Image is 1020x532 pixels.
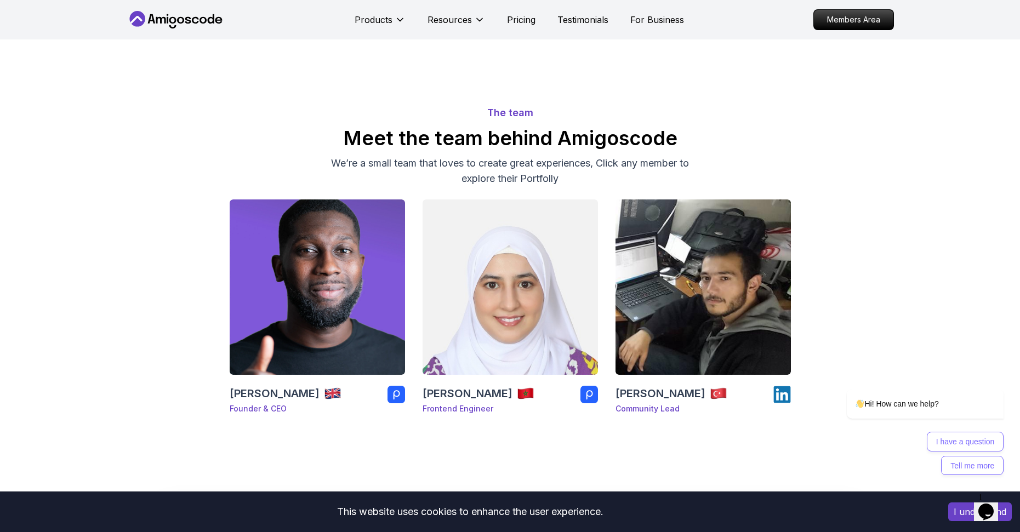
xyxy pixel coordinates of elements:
p: Members Area [814,10,893,30]
p: Products [355,13,392,26]
a: Testimonials [557,13,608,26]
img: Chaimaa Safi_team [423,199,598,375]
button: Accept cookies [948,502,1012,521]
a: Nelson Djalo_team[PERSON_NAME]team member countryFounder & CEO [230,199,405,423]
p: The team [127,105,894,121]
a: Ömer Fadil_team[PERSON_NAME]team member countryCommunity Lead [616,199,791,423]
h3: [PERSON_NAME] [423,386,512,401]
p: Founder & CEO [230,403,341,414]
button: Products [355,13,406,35]
div: This website uses cookies to enhance the user experience. [8,500,932,524]
iframe: chat widget [974,488,1009,521]
a: Chaimaa Safi_team[PERSON_NAME]team member countryFrontend Engineer [423,199,598,423]
h2: Meet the team behind Amigoscode [127,127,894,149]
img: team member country [710,385,727,402]
img: Nelson Djalo_team [230,199,405,375]
p: Resources [428,13,472,26]
img: team member country [324,385,341,402]
p: Frontend Engineer [423,403,534,414]
img: Ömer Fadil_team [616,199,791,375]
p: Community Lead [616,403,727,414]
h3: [PERSON_NAME] [616,386,705,401]
h3: [PERSON_NAME] [230,386,320,401]
button: Resources [428,13,485,35]
a: For Business [630,13,684,26]
p: We’re a small team that loves to create great experiences, Click any member to explore their Port... [326,156,694,186]
a: Pricing [507,13,535,26]
iframe: chat widget [812,302,1009,483]
img: team member country [517,385,534,402]
a: Members Area [813,9,894,30]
